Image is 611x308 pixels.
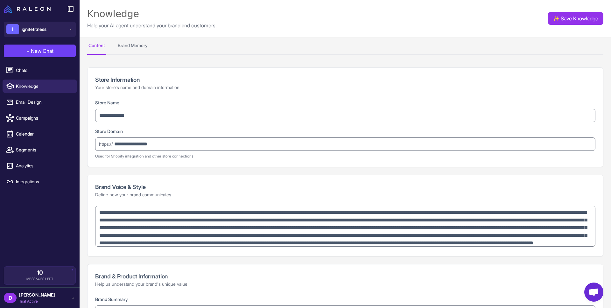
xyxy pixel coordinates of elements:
[6,24,19,34] div: I
[31,47,53,55] span: New Chat
[95,272,595,281] h2: Brand & Product Information
[16,67,72,74] span: Chats
[3,80,77,93] a: Knowledge
[4,5,51,13] img: Raleon Logo
[3,111,77,125] a: Campaigns
[95,297,128,302] label: Brand Summary
[95,75,595,84] h2: Store Information
[116,37,149,55] button: Brand Memory
[553,15,558,20] span: ✨
[19,291,55,298] span: [PERSON_NAME]
[19,298,55,304] span: Trial Active
[16,162,72,169] span: Analytics
[16,130,72,137] span: Calendar
[87,22,217,29] p: Help your AI agent understand your brand and customers.
[26,47,30,55] span: +
[87,8,217,20] div: Knowledge
[584,283,603,302] a: Open chat
[4,22,76,37] button: Iignitefitness
[95,183,595,191] h2: Brand Voice & Style
[3,175,77,188] a: Integrations
[95,153,595,159] p: Used for Shopify integration and other store connections
[4,45,76,57] button: +New Chat
[16,115,72,122] span: Campaigns
[3,64,77,77] a: Chats
[95,100,119,105] label: Store Name
[16,178,72,185] span: Integrations
[16,99,72,106] span: Email Design
[3,127,77,141] a: Calendar
[548,12,603,25] button: ✨Save Knowledge
[3,95,77,109] a: Email Design
[16,146,72,153] span: Segments
[95,191,595,198] p: Define how your brand communicates
[37,270,43,276] span: 10
[3,159,77,172] a: Analytics
[95,84,595,91] p: Your store's name and domain information
[95,281,595,288] p: Help us understand your brand's unique value
[16,83,72,90] span: Knowledge
[87,37,106,55] button: Content
[3,143,77,157] a: Segments
[22,26,46,33] span: ignitefitness
[4,293,17,303] div: D
[95,129,123,134] label: Store Domain
[26,276,53,281] span: Messages Left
